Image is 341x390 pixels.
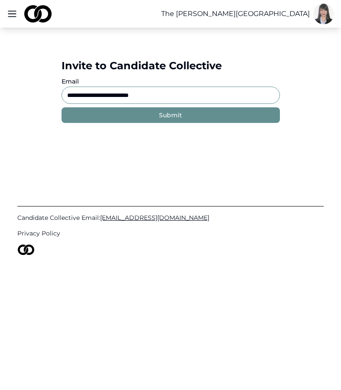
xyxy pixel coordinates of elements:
img: logo [17,245,35,255]
a: Candidate Collective Email:[EMAIL_ADDRESS][DOMAIN_NAME] [17,213,324,222]
span: [EMAIL_ADDRESS][DOMAIN_NAME] [100,214,209,222]
button: Submit [62,107,280,123]
div: Invite to Candidate Collective [62,59,280,73]
img: 51457996-7adf-4995-be40-a9f8ac946256-Picture1-profile_picture.jpg [313,3,334,24]
div: Submit [159,111,182,119]
label: Email [62,77,79,85]
button: The [PERSON_NAME][GEOGRAPHIC_DATA] [161,9,310,19]
img: logo [24,5,52,23]
a: Privacy Policy [17,229,324,238]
